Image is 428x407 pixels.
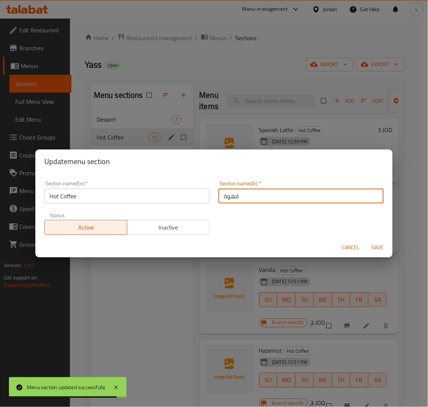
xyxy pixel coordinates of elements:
[130,222,207,233] span: Inactive
[44,220,127,235] button: Active
[44,189,210,203] input: Please enter section name(en)
[127,220,210,235] button: Inactive
[48,222,124,233] span: Active
[27,384,106,392] div: Menu section updated successfully
[218,189,384,203] input: Please enter section name(ar)
[342,243,360,252] span: Cancel
[366,241,390,254] button: Save
[44,156,384,167] h2: Update menu section
[339,241,363,254] button: Cancel
[369,243,387,252] span: Save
